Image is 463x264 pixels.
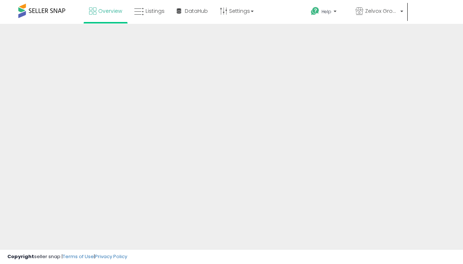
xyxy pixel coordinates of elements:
strong: Copyright [7,253,34,260]
a: Terms of Use [63,253,94,260]
span: DataHub [185,7,208,15]
a: Privacy Policy [95,253,127,260]
span: Overview [98,7,122,15]
span: Listings [146,7,165,15]
span: Zelvox Group LLC [365,7,398,15]
div: seller snap | | [7,253,127,260]
span: Help [321,8,331,15]
i: Get Help [310,7,320,16]
a: Help [305,1,349,24]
